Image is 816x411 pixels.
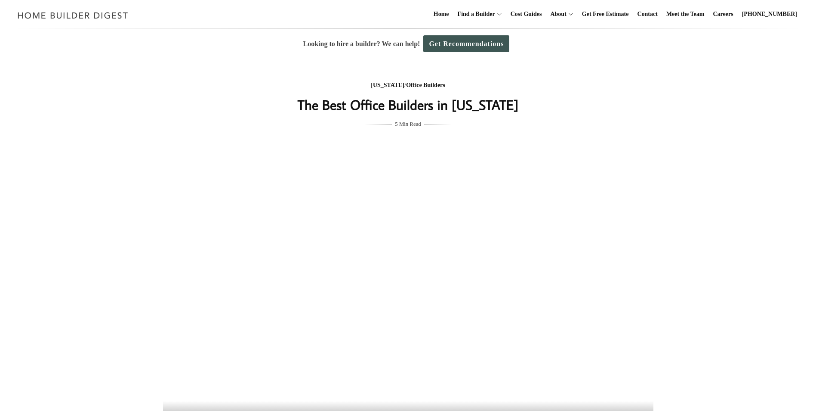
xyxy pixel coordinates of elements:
[395,119,421,129] span: 5 Min Read
[237,94,580,115] h1: The Best Office Builders in [US_STATE]
[579,0,632,28] a: Get Free Estimate
[507,0,545,28] a: Cost Guides
[237,80,580,91] div: /
[634,0,661,28] a: Contact
[547,0,566,28] a: About
[406,82,445,88] a: Office Builders
[710,0,737,28] a: Careers
[423,35,509,52] a: Get Recommendations
[371,82,404,88] a: [US_STATE]
[430,0,453,28] a: Home
[454,0,495,28] a: Find a Builder
[14,7,132,24] img: Home Builder Digest
[663,0,708,28] a: Meet the Team
[739,0,801,28] a: [PHONE_NUMBER]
